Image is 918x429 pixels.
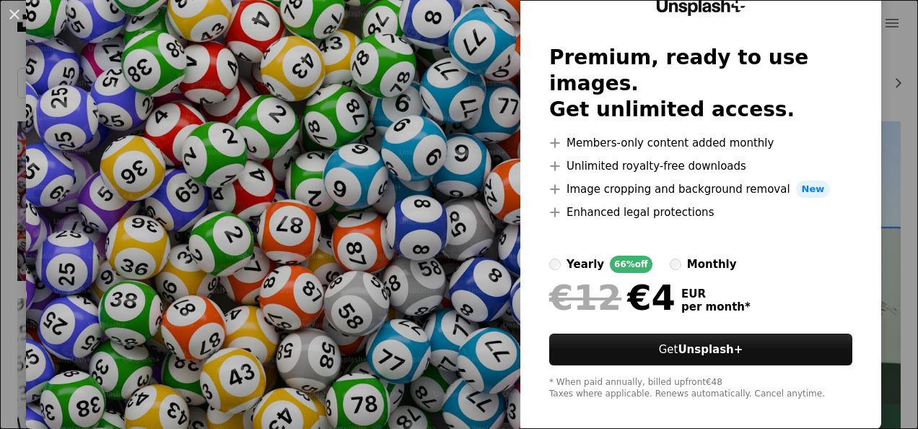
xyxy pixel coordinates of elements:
[681,287,751,300] span: EUR
[796,181,831,198] span: New
[549,204,852,221] li: Enhanced legal protections
[610,256,652,273] div: 66% off
[549,377,852,400] div: * When paid annually, billed upfront €48 Taxes where applicable. Renews automatically. Cancel any...
[549,334,852,365] button: GetUnsplash+
[549,259,561,270] input: yearly66%off
[549,181,852,198] li: Image cropping and background removal
[549,279,621,316] span: €12
[549,45,852,123] h2: Premium, ready to use images. Get unlimited access.
[549,157,852,175] li: Unlimited royalty-free downloads
[549,134,852,152] li: Members-only content added monthly
[687,256,737,273] div: monthly
[678,343,743,356] strong: Unsplash+
[567,256,604,273] div: yearly
[681,300,751,313] span: per month *
[549,279,676,316] div: €4
[670,259,681,270] input: monthly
